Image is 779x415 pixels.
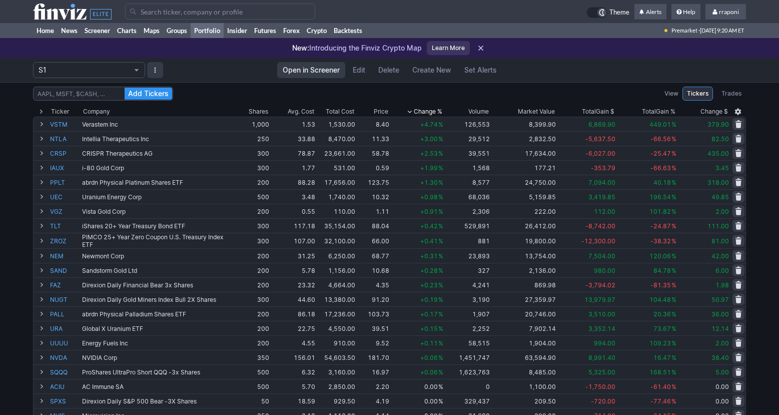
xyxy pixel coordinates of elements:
[585,150,615,157] span: -6,027.00
[584,296,615,303] span: 13,979.97
[634,4,666,20] a: Alerts
[715,208,729,215] span: 2.00
[721,89,741,99] span: Trades
[356,277,391,292] td: 4.35
[356,175,391,189] td: 123.75
[356,189,391,204] td: 10.32
[671,121,676,128] span: %
[356,248,391,263] td: 68.77
[420,281,438,289] span: +0.23
[650,135,671,143] span: -66.56
[671,150,676,157] span: %
[444,175,491,189] td: 8,577
[316,146,356,160] td: 23,661.00
[444,263,491,277] td: 327
[491,263,557,277] td: 2,136.00
[438,310,443,318] span: %
[582,107,596,117] span: Total
[711,310,729,318] span: 36.00
[356,131,391,146] td: 11.33
[51,107,69,117] div: Ticker
[251,23,280,38] a: Futures
[283,65,340,75] span: Open in Screener
[114,23,140,38] a: Charts
[292,43,422,53] p: Introducing the Finviz Crypto Map
[353,65,365,75] span: Edit
[671,23,700,38] span: Premarket ·
[438,281,443,289] span: %
[82,310,233,318] div: abrdn Physical Palladium Shares ETF
[50,292,80,306] a: NUGT
[671,179,676,186] span: %
[234,204,270,218] td: 200
[438,222,443,230] span: %
[653,179,671,186] span: 40.18
[491,335,557,350] td: 1,904.00
[33,23,58,38] a: Home
[715,164,729,172] span: 3.45
[356,233,391,248] td: 66.00
[280,23,303,38] a: Forex
[444,160,491,175] td: 1,568
[270,248,316,263] td: 31.25
[444,131,491,146] td: 29,512
[82,208,233,215] div: Vista Gold Corp
[438,354,443,361] span: %
[711,296,729,303] span: 50.97
[491,175,557,189] td: 24,750.00
[50,321,80,335] a: URA
[649,193,671,201] span: 196.54
[270,277,316,292] td: 23.32
[50,307,80,321] a: PALL
[347,62,371,78] a: Edit
[591,164,615,172] span: -353.79
[588,354,615,361] span: 8,991.40
[356,350,391,364] td: 181.70
[700,23,744,38] span: [DATE] 9:20 AM ET
[650,164,671,172] span: -66.63
[270,292,316,306] td: 44.60
[125,88,172,100] button: Add Tickers
[234,131,270,146] td: 250
[711,135,729,143] span: 82.50
[671,354,676,361] span: %
[585,222,615,230] span: -8,742.00
[707,150,729,157] span: 435.00
[420,237,438,245] span: +0.41
[33,107,49,117] div: Expand All
[671,4,700,20] a: Help
[270,218,316,233] td: 117.18
[270,160,316,175] td: 1.77
[649,252,671,260] span: 120.06
[653,325,671,332] span: 73.67
[588,252,615,260] span: 7,504.00
[234,306,270,321] td: 200
[303,23,330,38] a: Crypto
[438,208,443,215] span: %
[671,310,676,318] span: %
[316,263,356,277] td: 1,156.00
[82,325,233,332] div: Global X Uranium ETF
[444,117,491,131] td: 126,553
[50,336,80,350] a: UUUU
[682,87,713,101] a: Tickers
[438,237,443,245] span: %
[444,321,491,335] td: 2,252
[594,267,615,274] span: 980.00
[581,237,615,245] span: -12,300.00
[50,175,80,189] a: PPLT
[82,164,233,172] div: i-80 Gold Corp
[83,107,110,117] div: Company
[427,41,470,55] a: Learn More
[438,179,443,186] span: %
[277,62,345,78] a: Open in Screener
[292,44,309,52] span: New:
[491,189,557,204] td: 5,159.85
[420,296,438,303] span: +0.19
[594,208,615,215] span: 112.00
[464,65,497,75] span: Set Alerts
[316,160,356,175] td: 531.00
[491,146,557,160] td: 17,634.00
[642,107,675,117] div: Gain %
[582,107,614,117] div: Gain $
